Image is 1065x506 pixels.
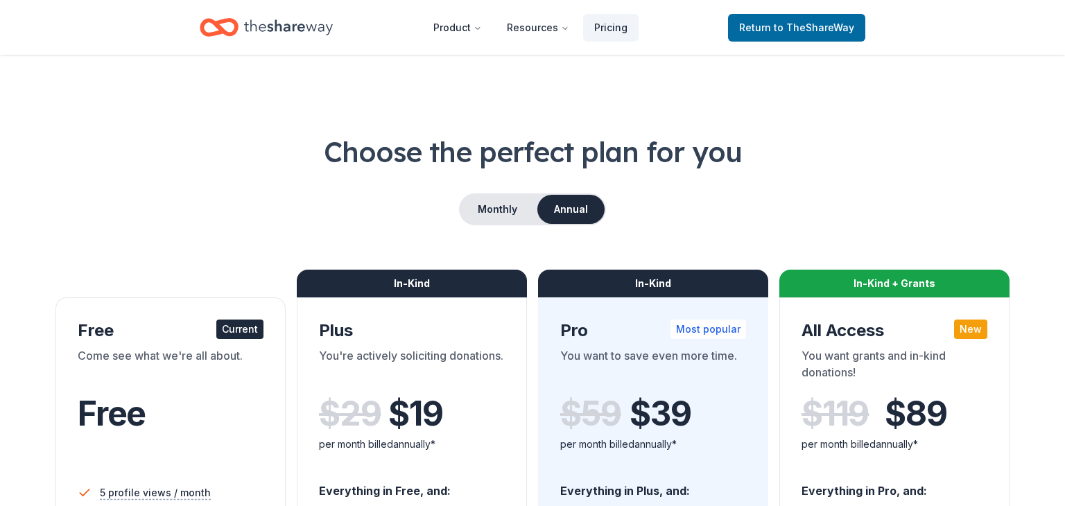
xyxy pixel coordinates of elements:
[560,471,746,500] div: Everything in Plus, and:
[560,436,746,453] div: per month billed annually*
[802,436,987,453] div: per month billed annually*
[802,471,987,500] div: Everything in Pro, and:
[200,11,333,44] a: Home
[422,14,493,42] button: Product
[55,132,1010,171] h1: Choose the perfect plan for you
[78,320,263,342] div: Free
[779,270,1010,297] div: In-Kind + Grants
[78,347,263,386] div: Come see what we're all about.
[537,195,605,224] button: Annual
[319,436,505,453] div: per month billed annually*
[728,14,865,42] a: Returnto TheShareWay
[319,471,505,500] div: Everything in Free, and:
[78,393,146,434] span: Free
[460,195,535,224] button: Monthly
[216,320,263,339] div: Current
[496,14,580,42] button: Resources
[422,11,639,44] nav: Main
[100,485,211,501] span: 5 profile views / month
[560,347,746,386] div: You want to save even more time.
[583,14,639,42] a: Pricing
[297,270,527,297] div: In-Kind
[560,320,746,342] div: Pro
[670,320,746,339] div: Most popular
[802,347,987,386] div: You want grants and in-kind donations!
[954,320,987,339] div: New
[319,320,505,342] div: Plus
[885,394,946,433] span: $ 89
[739,19,854,36] span: Return
[388,394,442,433] span: $ 19
[319,347,505,386] div: You're actively soliciting donations.
[774,21,854,33] span: to TheShareWay
[538,270,768,297] div: In-Kind
[802,320,987,342] div: All Access
[630,394,691,433] span: $ 39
